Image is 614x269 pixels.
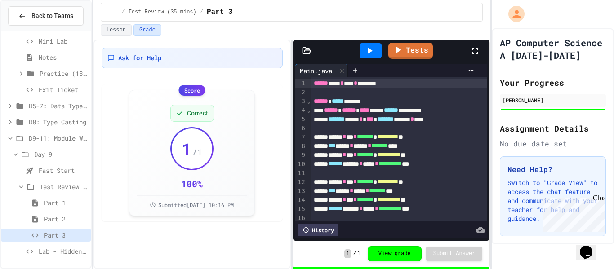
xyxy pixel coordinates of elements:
[101,24,132,36] button: Lesson
[295,79,307,88] div: 1
[307,106,311,114] span: Fold line
[295,142,307,151] div: 8
[368,246,422,261] button: View grade
[44,214,87,224] span: Part 2
[500,138,606,149] div: No due date set
[39,85,87,94] span: Exit Ticket
[39,247,87,256] span: Lab - Hidden Figures: Launch Weight Calculator
[40,69,87,78] span: Practice (18 mins)
[307,97,311,105] span: Fold line
[29,101,87,110] span: D5-7: Data Types and Number Calculations
[295,66,337,75] div: Main.java
[121,9,125,16] span: /
[500,76,606,89] h2: Your Progress
[158,201,234,208] span: Submitted [DATE] 10:16 PM
[507,178,598,223] p: Switch to "Grade View" to access the chat feature and communicate with your teacher for help and ...
[295,106,307,115] div: 4
[34,150,87,159] span: Day 9
[539,194,605,232] iframe: chat widget
[44,230,87,240] span: Part 3
[44,198,87,207] span: Part 1
[295,88,307,97] div: 2
[200,9,203,16] span: /
[295,178,307,187] div: 12
[576,233,605,260] iframe: chat widget
[8,6,84,26] button: Back to Teams
[39,166,87,175] span: Fast Start
[29,133,87,143] span: D9-11: Module Wrap Up
[295,196,307,205] div: 14
[500,122,606,135] h2: Assignment Details
[295,124,307,133] div: 6
[295,187,307,196] div: 13
[181,177,203,190] div: 100 %
[507,164,598,175] h3: Need Help?
[295,64,348,77] div: Main.java
[503,96,603,104] div: [PERSON_NAME]
[426,247,483,261] button: Submit Answer
[187,109,208,118] span: Correct
[4,4,62,57] div: Chat with us now!Close
[295,169,307,178] div: 11
[39,36,87,46] span: Mini Lab
[295,151,307,160] div: 9
[344,249,351,258] span: 1
[133,24,161,36] button: Grade
[39,53,87,62] span: Notes
[182,140,191,158] span: 1
[500,36,606,62] h1: AP Computer Science A [DATE]-[DATE]
[40,182,87,191] span: Test Review (35 mins)
[499,4,527,24] div: My Account
[207,7,233,18] span: Part 3
[357,250,360,257] span: 1
[295,214,307,223] div: 16
[192,146,202,158] span: / 1
[29,117,87,127] span: D8: Type Casting
[433,250,476,257] span: Submit Answer
[179,85,205,96] div: Score
[295,97,307,106] div: 3
[129,9,196,16] span: Test Review (35 mins)
[388,43,433,59] a: Tests
[295,160,307,169] div: 10
[295,133,307,142] div: 7
[108,9,118,16] span: ...
[295,205,307,214] div: 15
[118,53,161,62] span: Ask for Help
[31,11,73,21] span: Back to Teams
[295,115,307,124] div: 5
[298,224,338,236] div: History
[353,250,356,257] span: /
